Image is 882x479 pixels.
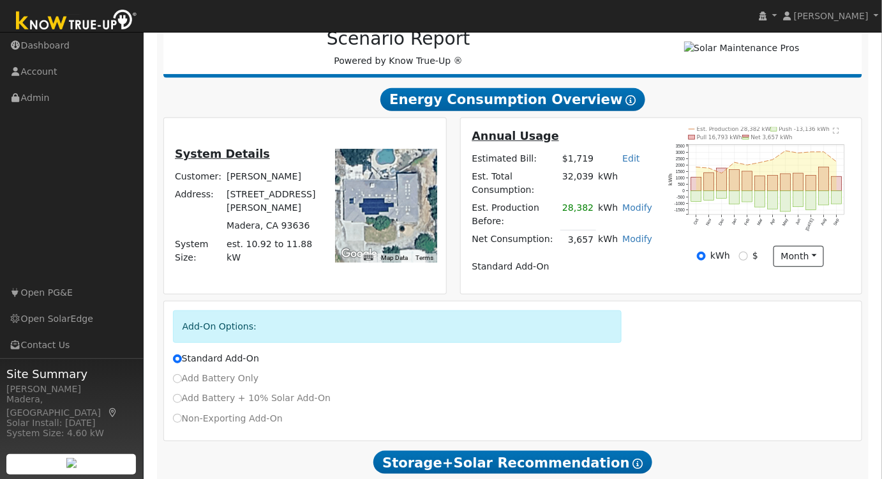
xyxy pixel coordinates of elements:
text: -1500 [675,208,685,212]
label: Standard Add-On [173,352,259,365]
a: Map [107,407,119,418]
text: 500 [678,182,685,186]
div: Madera, [GEOGRAPHIC_DATA] [6,393,137,420]
rect: onclick="" [755,176,765,192]
td: 28,382 [560,199,596,231]
td: Standard Add-On [470,258,655,276]
circle: onclick="" [823,151,825,153]
label: Add Battery + 10% Solar Add-On [173,392,331,405]
i: Show Help [633,459,643,469]
div: System Size: 4.60 kW [6,427,137,440]
rect: onclick="" [793,173,804,191]
circle: onclick="" [734,162,736,163]
circle: onclick="" [772,159,774,161]
div: Solar Install: [DATE] [6,416,137,430]
rect: onclick="" [704,173,714,192]
rect: onclick="" [832,177,842,192]
text: 1000 [676,176,685,180]
td: Estimated Bill: [470,149,560,167]
a: Open this area in Google Maps (opens a new window) [338,246,380,262]
circle: onclick="" [721,172,723,174]
a: Edit [622,153,639,163]
td: Customer: [173,168,225,186]
input: Add Battery Only [173,374,182,383]
span: est. 10.92 to 11.88 kW [227,239,312,262]
circle: onclick="" [759,162,761,163]
text: 1500 [676,169,685,174]
text: 0 [683,188,685,193]
rect: onclick="" [768,176,778,191]
td: kWh [596,231,620,249]
input: Add Battery + 10% Solar Add-On [173,394,182,403]
td: Address: [173,186,225,217]
rect: onclick="" [768,191,778,209]
text: Net 3,657 kWh [751,134,793,141]
text: 2500 [676,156,685,161]
img: Solar Maintenance Pros [684,42,800,55]
text: Push -13,136 kWh [779,126,830,132]
td: System Size [225,235,322,266]
u: Annual Usage [472,130,559,142]
div: Add-On Options: [173,310,622,343]
label: Add Battery Only [173,372,259,385]
span: Site Summary [6,365,137,383]
rect: onclick="" [781,191,791,211]
label: Non-Exporting Add-On [173,412,283,425]
text: 2000 [676,163,685,167]
td: [STREET_ADDRESS][PERSON_NAME] [225,186,322,217]
circle: onclick="" [785,150,787,152]
text: Apr [770,218,777,226]
text: -500 [676,195,685,199]
rect: onclick="" [806,176,816,191]
span: [PERSON_NAME] [794,11,869,21]
td: Net Consumption: [470,231,560,249]
rect: onclick="" [729,191,740,204]
i: Show Help [626,95,636,105]
circle: onclick="" [836,161,838,163]
td: kWh [596,199,620,231]
td: 3,657 [560,231,596,249]
rect: onclick="" [793,191,804,207]
text: 3500 [676,144,685,148]
td: kWh [596,167,655,199]
text: Mar [756,218,763,227]
rect: onclick="" [717,168,727,191]
rect: onclick="" [729,170,740,191]
text: Dec [718,218,726,227]
circle: onclick="" [798,152,800,154]
text: 3000 [676,150,685,155]
td: Est. Total Consumption: [470,167,560,199]
div: Powered by Know True-Up ® [170,28,627,68]
rect: onclick="" [806,191,816,210]
circle: onclick="" [747,164,749,166]
rect: onclick="" [819,167,829,191]
button: month [774,246,824,268]
input: $ [739,252,748,261]
text: kWh [668,174,673,186]
text: Jan [731,218,738,226]
rect: onclick="" [742,171,752,191]
text: Sep [833,218,841,227]
text: May [782,218,790,227]
img: Know True-Up [10,7,144,36]
span: Energy Consumption Overview [380,88,645,111]
text: -1000 [675,201,685,206]
h2: Scenario Report [176,28,620,50]
input: Non-Exporting Add-On [173,414,182,423]
a: Terms (opens in new tab) [415,254,433,261]
text: Est. Production 28,382 kWh [697,126,775,132]
a: Modify [622,202,652,213]
circle: onclick="" [708,167,710,169]
text:  [833,128,839,134]
rect: onclick="" [717,191,727,199]
input: Standard Add-On [173,354,182,363]
rect: onclick="" [704,191,714,201]
img: Google [338,246,380,262]
div: [PERSON_NAME] [6,383,137,396]
td: System Size: [173,235,225,266]
rect: onclick="" [691,178,701,192]
td: [PERSON_NAME] [225,168,322,186]
circle: onclick="" [696,167,698,169]
span: Storage+Solar Recommendation [373,451,652,474]
text: Jun [795,218,802,226]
